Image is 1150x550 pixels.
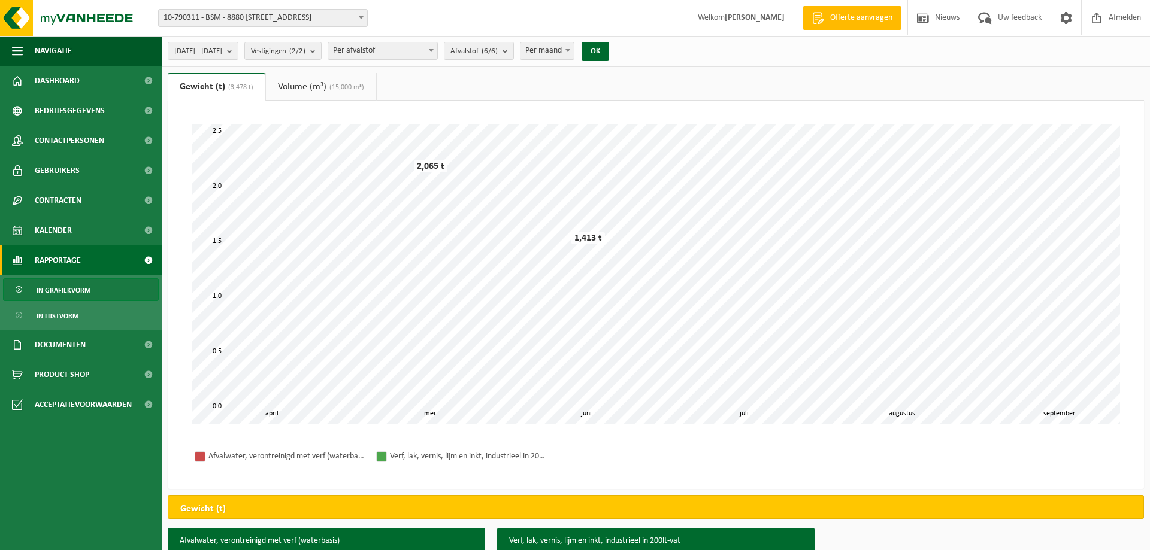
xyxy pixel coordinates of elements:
[326,84,364,91] span: (15,000 m³)
[3,278,159,301] a: In grafiekvorm
[35,96,105,126] span: Bedrijfsgegevens
[520,42,574,59] span: Per maand
[37,305,78,327] span: In lijstvorm
[225,84,253,91] span: (3,478 t)
[571,232,605,244] div: 1,413 t
[168,42,238,60] button: [DATE] - [DATE]
[289,47,305,55] count: (2/2)
[244,42,322,60] button: Vestigingen(2/2)
[414,160,447,172] div: 2,065 t
[725,13,785,22] strong: [PERSON_NAME]
[827,12,895,24] span: Offerte aanvragen
[390,449,546,464] div: Verf, lak, vernis, lijm en inkt, industrieel in 200lt-vat
[266,73,376,101] a: Volume (m³)
[168,73,265,101] a: Gewicht (t)
[159,10,367,26] span: 10-790311 - BSM - 8880 LEDEGEM, NIJVERHEIDSLAAN 3
[328,42,437,59] span: Per afvalstof
[328,42,438,60] span: Per afvalstof
[482,47,498,55] count: (6/6)
[803,6,901,30] a: Offerte aanvragen
[582,42,609,61] button: OK
[35,126,104,156] span: Contactpersonen
[35,245,81,275] span: Rapportage
[444,42,514,60] button: Afvalstof(6/6)
[251,42,305,60] span: Vestigingen
[520,42,574,60] span: Per maand
[3,304,159,327] a: In lijstvorm
[168,496,238,522] h2: Gewicht (t)
[6,524,200,550] iframe: chat widget
[35,156,80,186] span: Gebruikers
[35,186,81,215] span: Contracten
[37,279,90,302] span: In grafiekvorm
[35,66,80,96] span: Dashboard
[35,360,89,390] span: Product Shop
[208,449,364,464] div: Afvalwater, verontreinigd met verf (waterbasis)
[35,215,72,245] span: Kalender
[174,42,222,60] span: [DATE] - [DATE]
[450,42,498,60] span: Afvalstof
[35,330,86,360] span: Documenten
[158,9,368,27] span: 10-790311 - BSM - 8880 LEDEGEM, NIJVERHEIDSLAAN 3
[35,390,132,420] span: Acceptatievoorwaarden
[35,36,72,66] span: Navigatie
